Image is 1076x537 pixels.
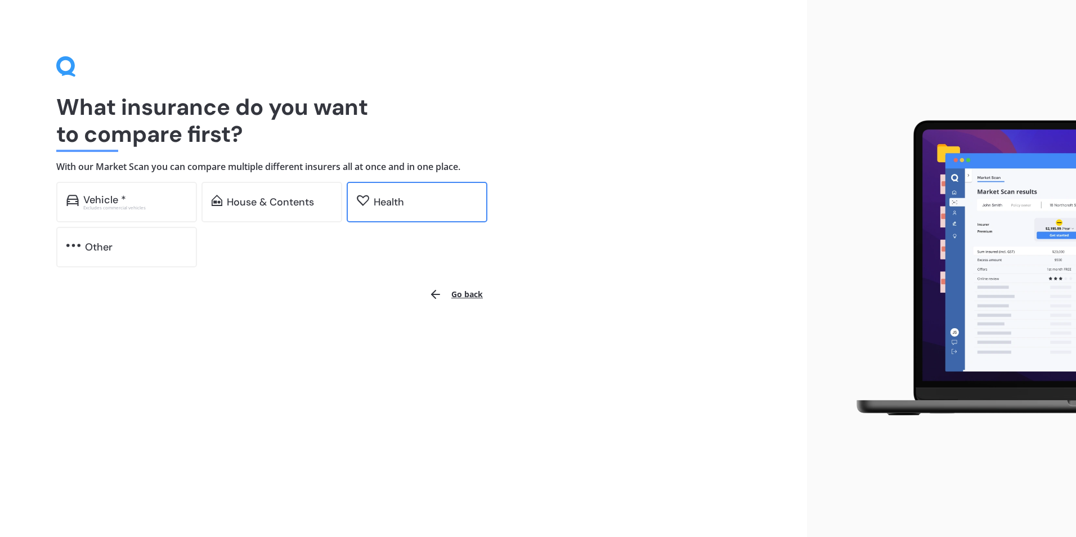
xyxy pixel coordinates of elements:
[83,205,187,210] div: Excludes commercial vehicles
[83,194,126,205] div: Vehicle *
[56,93,751,147] h1: What insurance do you want to compare first?
[422,281,490,308] button: Go back
[227,196,314,208] div: House & Contents
[56,161,751,173] h4: With our Market Scan you can compare multiple different insurers all at once and in one place.
[66,240,80,251] img: other.81dba5aafe580aa69f38.svg
[66,195,79,206] img: car.f15378c7a67c060ca3f3.svg
[374,196,404,208] div: Health
[357,195,369,206] img: health.62746f8bd298b648b488.svg
[212,195,222,206] img: home-and-contents.b802091223b8502ef2dd.svg
[840,114,1076,423] img: laptop.webp
[85,241,113,253] div: Other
